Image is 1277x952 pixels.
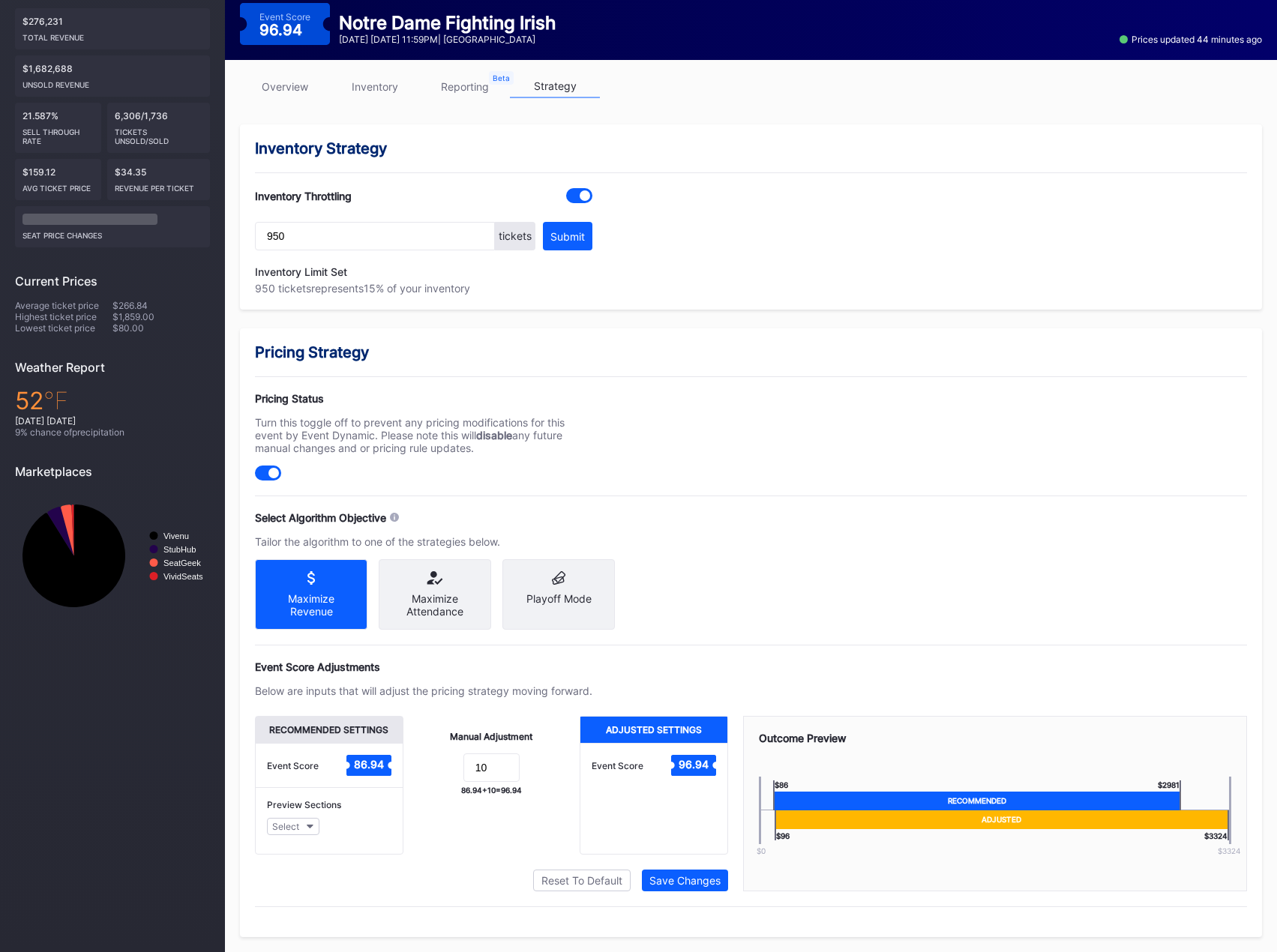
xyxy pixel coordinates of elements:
[267,818,319,835] button: Select
[495,222,535,250] div: tickets
[543,222,592,250] button: Submit
[773,780,788,792] div: $ 86
[255,511,386,524] div: Select Algorithm Objective
[255,535,592,548] div: Tailor the algorithm to one of the strategies below.
[533,870,631,891] button: Reset To Default
[255,190,352,202] div: Inventory Throttling
[775,829,790,840] div: $ 96
[43,386,68,415] span: ℉
[115,178,203,193] div: Revenue per ticket
[15,55,210,97] div: $1,682,688
[255,265,592,278] div: Inventory Limit Set
[15,490,210,621] svg: Chart title
[15,311,112,322] div: Highest ticket price
[267,799,391,810] div: Preview Sections
[255,684,592,697] div: Below are inputs that will adjust the pricing strategy moving forward.
[775,810,1229,829] div: Adjusted
[15,464,210,479] div: Marketplaces
[15,322,112,334] div: Lowest ticket price
[15,415,210,427] div: [DATE] [DATE]
[15,8,210,49] div: $276,231
[22,225,202,240] div: seat price changes
[15,427,210,438] div: 9 % chance of precipitation
[22,178,94,193] div: Avg ticket price
[476,429,512,442] strong: disable
[255,282,592,295] div: 950 tickets represents 15 % of your inventory
[580,717,727,743] div: Adjusted Settings
[550,230,585,243] div: Submit
[255,139,1247,157] div: Inventory Strategy
[240,75,330,98] a: overview
[22,27,202,42] div: Total Revenue
[112,311,210,322] div: $1,859.00
[679,758,709,771] text: 96.94
[267,760,319,771] div: Event Score
[22,74,202,89] div: Unsold Revenue
[112,322,210,334] div: $80.00
[107,103,211,153] div: 6,306/1,736
[163,572,203,581] text: VividSeats
[15,386,210,415] div: 52
[735,846,787,855] div: $0
[255,392,592,405] div: Pricing Status
[759,732,1232,744] div: Outcome Preview
[773,792,1181,810] div: Recommended
[107,159,211,200] div: $34.35
[642,870,728,891] button: Save Changes
[112,300,210,311] div: $266.84
[510,75,600,98] a: strategy
[163,558,201,567] text: SeatGeek
[339,34,556,45] div: [DATE] [DATE] 11:59PM | [GEOGRAPHIC_DATA]
[22,121,94,145] div: Sell Through Rate
[255,416,592,454] div: Turn this toggle off to prevent any pricing modifications for this event by Event Dynamic. Please...
[592,760,643,771] div: Event Score
[1120,34,1262,45] div: Prices updated 44 minutes ago
[1203,846,1255,855] div: $ 3324
[649,874,721,887] div: Save Changes
[259,22,306,37] div: 96.94
[391,592,479,618] div: Maximize Attendance
[330,75,420,98] a: inventory
[514,592,603,605] div: Playoff Mode
[163,531,189,540] text: Vivenu
[15,159,101,200] div: $159.12
[272,821,299,832] div: Select
[420,75,510,98] a: reporting
[259,11,310,22] div: Event Score
[255,660,1247,673] div: Event Score Adjustments
[255,343,1247,361] div: Pricing Strategy
[267,592,355,618] div: Maximize Revenue
[15,360,210,375] div: Weather Report
[163,545,196,554] text: StubHub
[15,300,112,311] div: Average ticket price
[354,758,384,771] text: 86.94
[541,874,622,887] div: Reset To Default
[339,12,556,34] div: Notre Dame Fighting Irish
[115,121,203,145] div: Tickets Unsold/Sold
[15,103,101,153] div: 21.587%
[461,786,522,795] div: 86.94 + 10 = 96.94
[450,731,532,742] div: Manual Adjustment
[15,274,210,289] div: Current Prices
[256,717,403,743] div: Recommended Settings
[1158,780,1181,792] div: $ 2981
[1204,829,1229,840] div: $ 3324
